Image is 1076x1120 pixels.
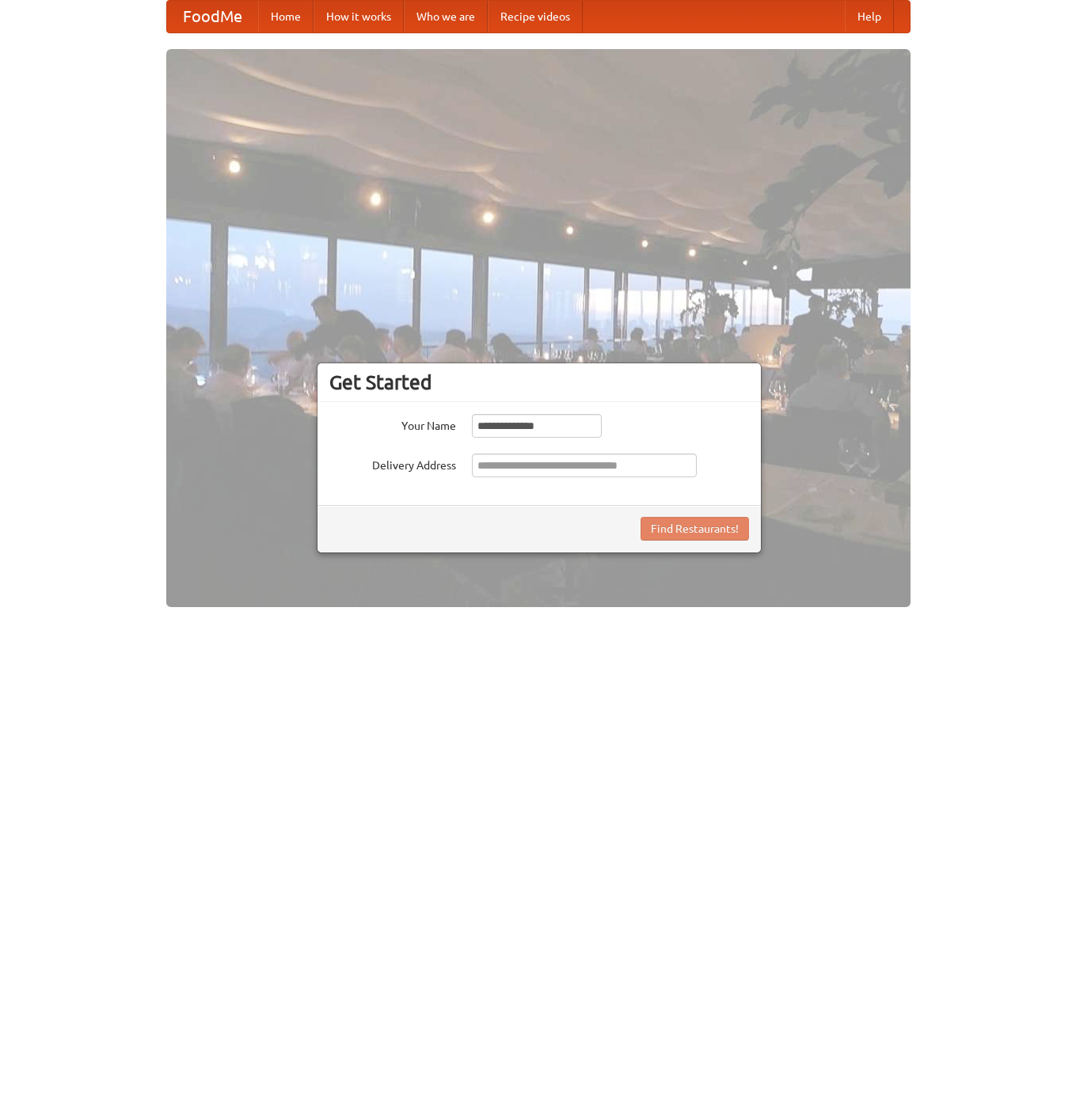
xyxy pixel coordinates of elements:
[329,414,456,434] label: Your Name
[488,1,583,32] a: Recipe videos
[329,370,749,394] h3: Get Started
[314,1,404,32] a: How it works
[641,517,749,541] button: Find Restaurants!
[404,1,488,32] a: Who we are
[329,454,456,473] label: Delivery Address
[167,1,258,32] a: FoodMe
[845,1,894,32] a: Help
[258,1,314,32] a: Home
